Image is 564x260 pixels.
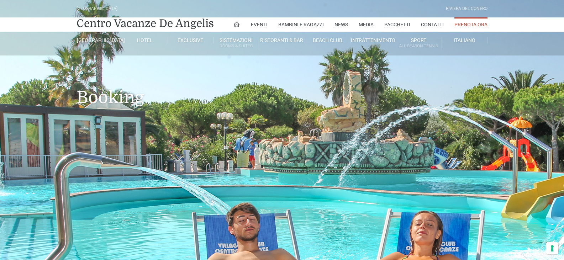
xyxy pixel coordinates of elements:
[396,43,441,49] small: All Season Tennis
[259,37,305,43] a: Ristoranti & Bar
[214,37,259,50] a: SistemazioniRooms & Suites
[122,37,168,43] a: Hotel
[454,37,475,43] span: Italiano
[359,17,374,32] a: Media
[421,17,444,32] a: Contatti
[77,37,122,43] a: [GEOGRAPHIC_DATA]
[251,17,268,32] a: Eventi
[77,55,487,118] h1: Booking
[214,43,259,49] small: Rooms & Suites
[334,17,348,32] a: News
[305,37,350,43] a: Beach Club
[350,37,396,43] a: Intrattenimento
[77,16,214,31] a: Centro Vacanze De Angelis
[546,242,558,254] button: Le tue preferenze relative al consenso per le tecnologie di tracciamento
[77,5,117,12] div: [GEOGRAPHIC_DATA]
[446,5,487,12] div: Riviera Del Conero
[442,37,487,43] a: Italiano
[168,37,214,43] a: Exclusive
[278,17,324,32] a: Bambini e Ragazzi
[396,37,442,50] a: SportAll Season Tennis
[384,17,410,32] a: Pacchetti
[454,17,487,32] a: Prenota Ora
